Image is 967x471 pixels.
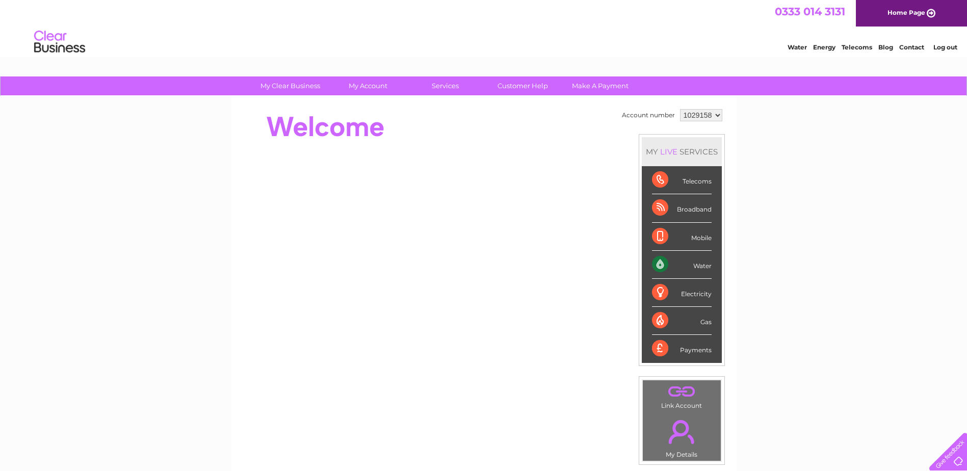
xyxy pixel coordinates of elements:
[775,5,845,18] a: 0333 014 3131
[652,279,712,307] div: Electricity
[403,76,487,95] a: Services
[813,43,835,51] a: Energy
[642,380,721,412] td: Link Account
[652,194,712,222] div: Broadband
[652,223,712,251] div: Mobile
[842,43,872,51] a: Telecoms
[645,383,718,401] a: .
[652,335,712,362] div: Payments
[619,107,677,124] td: Account number
[658,147,679,156] div: LIVE
[34,27,86,58] img: logo.png
[933,43,957,51] a: Log out
[652,307,712,335] div: Gas
[326,76,410,95] a: My Account
[243,6,725,49] div: Clear Business is a trading name of Verastar Limited (registered in [GEOGRAPHIC_DATA] No. 3667643...
[899,43,924,51] a: Contact
[481,76,565,95] a: Customer Help
[248,76,332,95] a: My Clear Business
[642,411,721,461] td: My Details
[558,76,642,95] a: Make A Payment
[878,43,893,51] a: Blog
[642,137,722,166] div: MY SERVICES
[645,414,718,450] a: .
[652,166,712,194] div: Telecoms
[652,251,712,279] div: Water
[788,43,807,51] a: Water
